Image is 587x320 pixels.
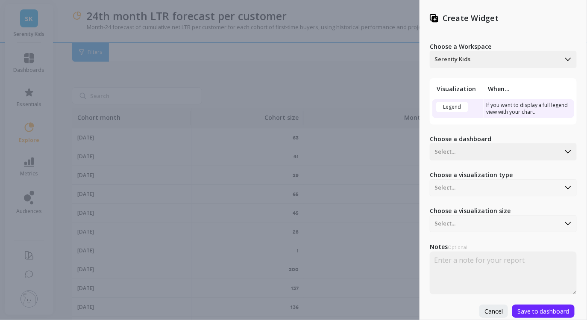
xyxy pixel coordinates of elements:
label: Choose a visualization type [430,171,577,179]
label: Choose a visualization size [430,207,577,215]
td: If you want to display a full legend view with your chart. [484,99,574,118]
span: Save to dashboard [517,307,569,315]
label: Notes [430,243,577,252]
th: Visualization [432,85,484,93]
label: Choose a dashboard [430,135,577,143]
th: When... [484,85,574,93]
button: Save to dashboard [512,305,575,318]
p: Create Widget [443,13,499,24]
label: Choose a Workspace [430,42,577,51]
span: Optional [448,244,467,250]
button: Cancel [479,305,508,318]
div: Legend [436,102,468,112]
span: Cancel [484,307,503,315]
